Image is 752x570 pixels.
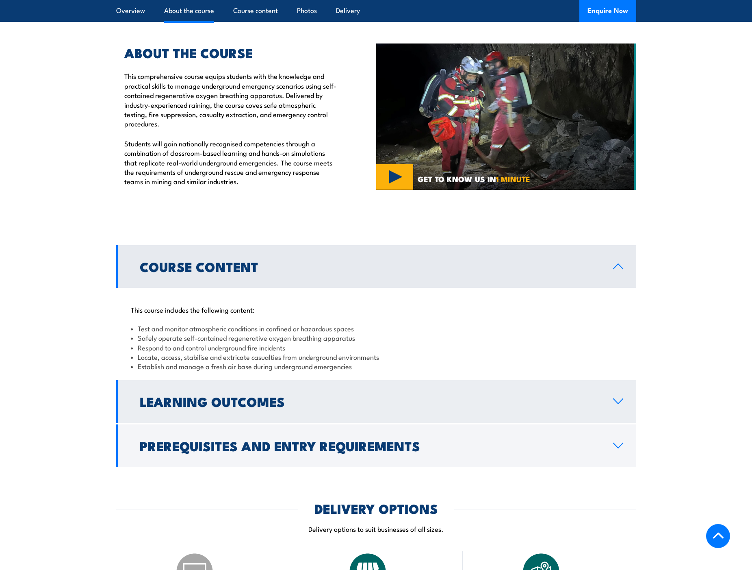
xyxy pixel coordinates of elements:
span: GET TO KNOW US IN [418,175,530,183]
a: Course Content [116,245,636,288]
li: Respond to and control underground fire incidents [131,343,622,352]
h2: DELIVERY OPTIONS [314,503,438,514]
a: Prerequisites and Entry Requirements [116,424,636,467]
p: Students will gain nationally recognised competencies through a combination of classroom-based le... [124,139,339,186]
h2: Prerequisites and Entry Requirements [140,440,600,451]
h2: Learning Outcomes [140,396,600,407]
p: This course includes the following content: [131,305,622,313]
li: Test and monitor atmospheric conditions in confined or hazardous spaces [131,324,622,333]
li: Locate, access, stabilise and extricate casualties from underground environments [131,352,622,361]
h2: Course Content [140,261,600,272]
p: This comprehensive course equips students with the knowledge and practical skills to manage under... [124,71,339,128]
p: Delivery options to suit businesses of all sizes. [116,524,636,533]
li: Safely operate self-contained regenerative oxygen breathing apparatus [131,333,622,342]
h2: ABOUT THE COURSE [124,47,339,58]
strong: 1 MINUTE [496,173,530,185]
a: Learning Outcomes [116,380,636,423]
li: Establish and manage a fresh air base during underground emergencies [131,361,622,371]
img: Underground mine rescue [376,44,636,190]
